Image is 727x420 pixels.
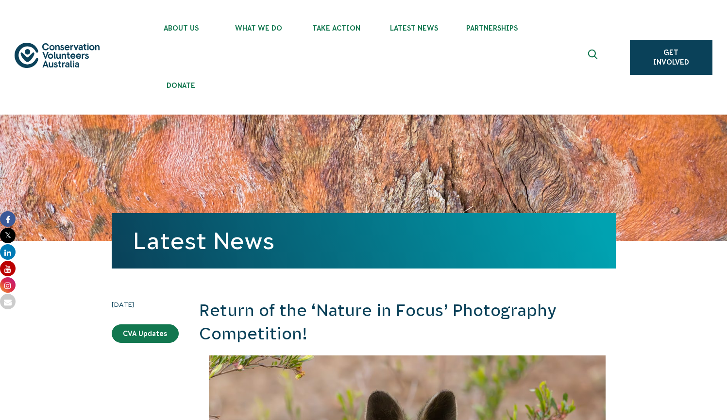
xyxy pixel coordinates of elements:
[630,40,712,75] a: Get Involved
[112,324,179,343] a: CVA Updates
[588,50,600,65] span: Expand search box
[298,24,375,32] span: Take Action
[112,299,179,310] time: [DATE]
[142,82,220,89] span: Donate
[133,228,274,254] a: Latest News
[582,46,606,69] button: Expand search box Close search box
[453,24,531,32] span: Partnerships
[220,24,298,32] span: What We Do
[142,24,220,32] span: About Us
[15,43,100,67] img: logo.svg
[199,299,616,345] h2: Return of the ‘Nature in Focus’ Photography Competition!
[375,24,453,32] span: Latest News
